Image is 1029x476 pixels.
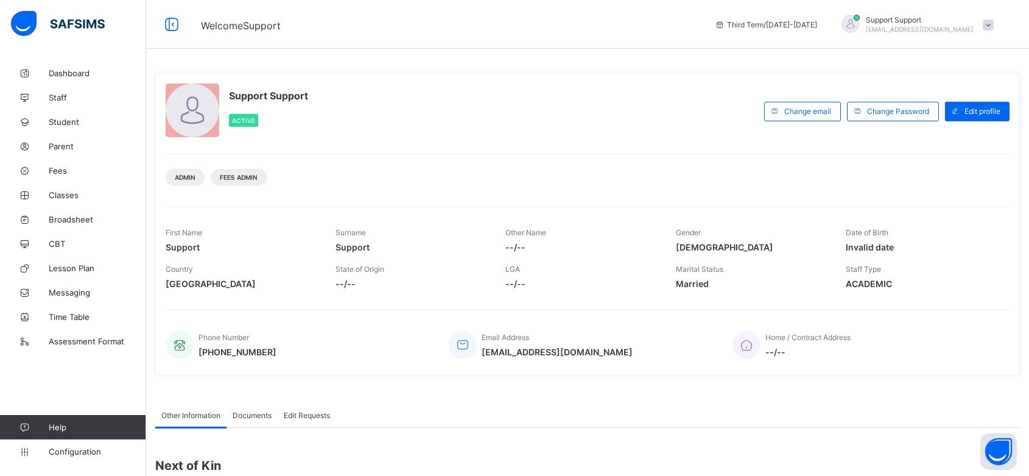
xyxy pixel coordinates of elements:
[166,228,202,237] span: First Name
[980,433,1017,470] button: Open asap
[155,458,1020,473] span: Next of Kin
[867,107,929,116] span: Change Password
[49,215,146,224] span: Broadsheet
[49,190,146,200] span: Classes
[505,242,657,252] span: --/--
[49,263,146,273] span: Lesson Plan
[505,265,520,274] span: LGA
[232,117,255,124] span: Active
[482,347,633,357] span: [EMAIL_ADDRESS][DOMAIN_NAME]
[201,20,281,32] span: Welcome Support
[49,312,146,322] span: Time Table
[765,347,851,357] span: --/--
[49,141,146,151] span: Parent
[11,11,105,37] img: safsims
[846,279,997,289] span: ACADEMIC
[49,117,146,127] span: Student
[284,411,330,420] span: Edit Requests
[49,166,146,176] span: Fees
[765,333,851,342] span: Home / Contract Address
[49,447,146,456] span: Configuration
[846,242,997,252] span: Invalid date
[49,288,146,297] span: Messaging
[866,15,974,24] span: Support Support
[676,279,827,289] span: Married
[335,228,366,237] span: Surname
[335,279,487,289] span: --/--
[676,242,827,252] span: [DEMOGRAPHIC_DATA]
[505,228,546,237] span: Other Name
[233,411,272,420] span: Documents
[829,15,1000,35] div: SupportSupport
[161,411,220,420] span: Other Information
[49,422,146,432] span: Help
[676,228,701,237] span: Gender
[335,265,384,274] span: State of Origin
[49,68,146,78] span: Dashboard
[198,347,276,357] span: [PHONE_NUMBER]
[166,242,317,252] span: Support
[49,93,146,102] span: Staff
[166,279,317,289] span: [GEOGRAPHIC_DATA]
[220,174,258,181] span: Fees Admin
[175,174,195,181] span: Admin
[846,265,881,274] span: Staff Type
[198,333,249,342] span: Phone Number
[335,242,487,252] span: Support
[229,90,308,102] span: Support Support
[846,228,888,237] span: Date of Birth
[715,20,817,29] span: session/term information
[784,107,831,116] span: Change email
[482,333,529,342] span: Email Address
[505,279,657,289] span: --/--
[49,336,146,346] span: Assessment Format
[964,107,1000,116] span: Edit profile
[49,239,146,249] span: CBT
[166,265,193,274] span: Country
[676,265,723,274] span: Marital Status
[866,26,974,33] span: [EMAIL_ADDRESS][DOMAIN_NAME]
